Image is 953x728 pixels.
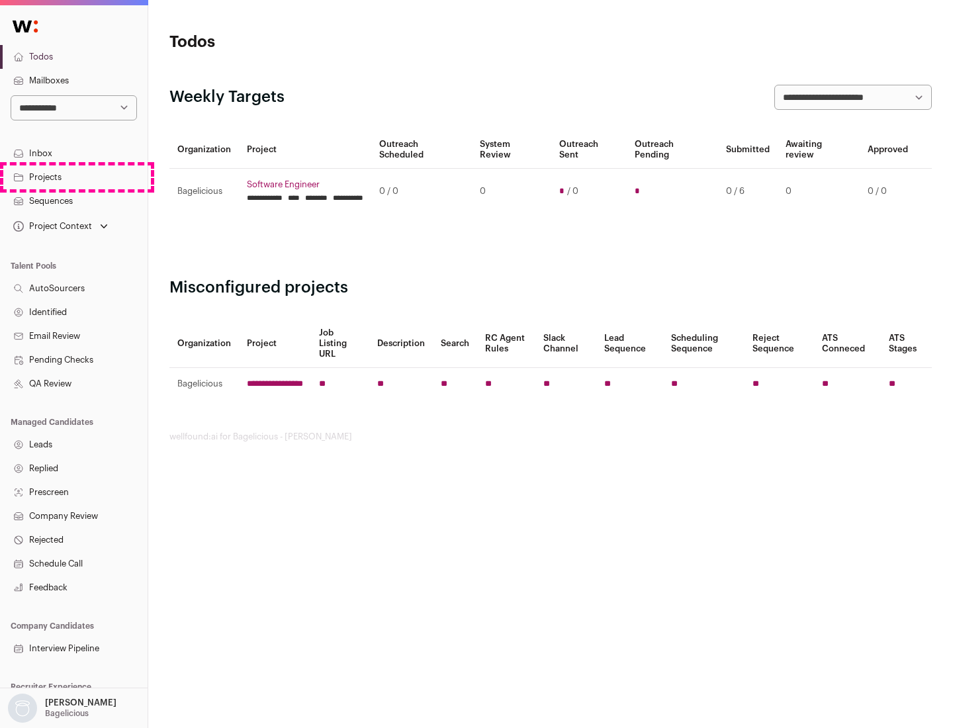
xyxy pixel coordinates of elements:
[551,131,627,169] th: Outreach Sent
[45,708,89,719] p: Bagelicious
[718,169,778,214] td: 0 / 6
[371,131,472,169] th: Outreach Scheduled
[567,186,578,197] span: / 0
[169,87,285,108] h2: Weekly Targets
[45,698,116,708] p: [PERSON_NAME]
[778,169,860,214] td: 0
[535,320,596,368] th: Slack Channel
[5,13,45,40] img: Wellfound
[169,169,239,214] td: Bagelicious
[169,432,932,442] footer: wellfound:ai for Bagelicious - [PERSON_NAME]
[5,694,119,723] button: Open dropdown
[239,131,371,169] th: Project
[860,131,916,169] th: Approved
[11,221,92,232] div: Project Context
[472,131,551,169] th: System Review
[169,131,239,169] th: Organization
[169,368,239,400] td: Bagelicious
[247,179,363,190] a: Software Engineer
[778,131,860,169] th: Awaiting review
[472,169,551,214] td: 0
[11,217,111,236] button: Open dropdown
[627,131,717,169] th: Outreach Pending
[371,169,472,214] td: 0 / 0
[814,320,880,368] th: ATS Conneced
[239,320,311,368] th: Project
[169,277,932,298] h2: Misconfigured projects
[433,320,477,368] th: Search
[663,320,745,368] th: Scheduling Sequence
[369,320,433,368] th: Description
[596,320,663,368] th: Lead Sequence
[311,320,369,368] th: Job Listing URL
[169,32,424,53] h1: Todos
[745,320,815,368] th: Reject Sequence
[860,169,916,214] td: 0 / 0
[8,694,37,723] img: nopic.png
[718,131,778,169] th: Submitted
[169,320,239,368] th: Organization
[477,320,535,368] th: RC Agent Rules
[881,320,932,368] th: ATS Stages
